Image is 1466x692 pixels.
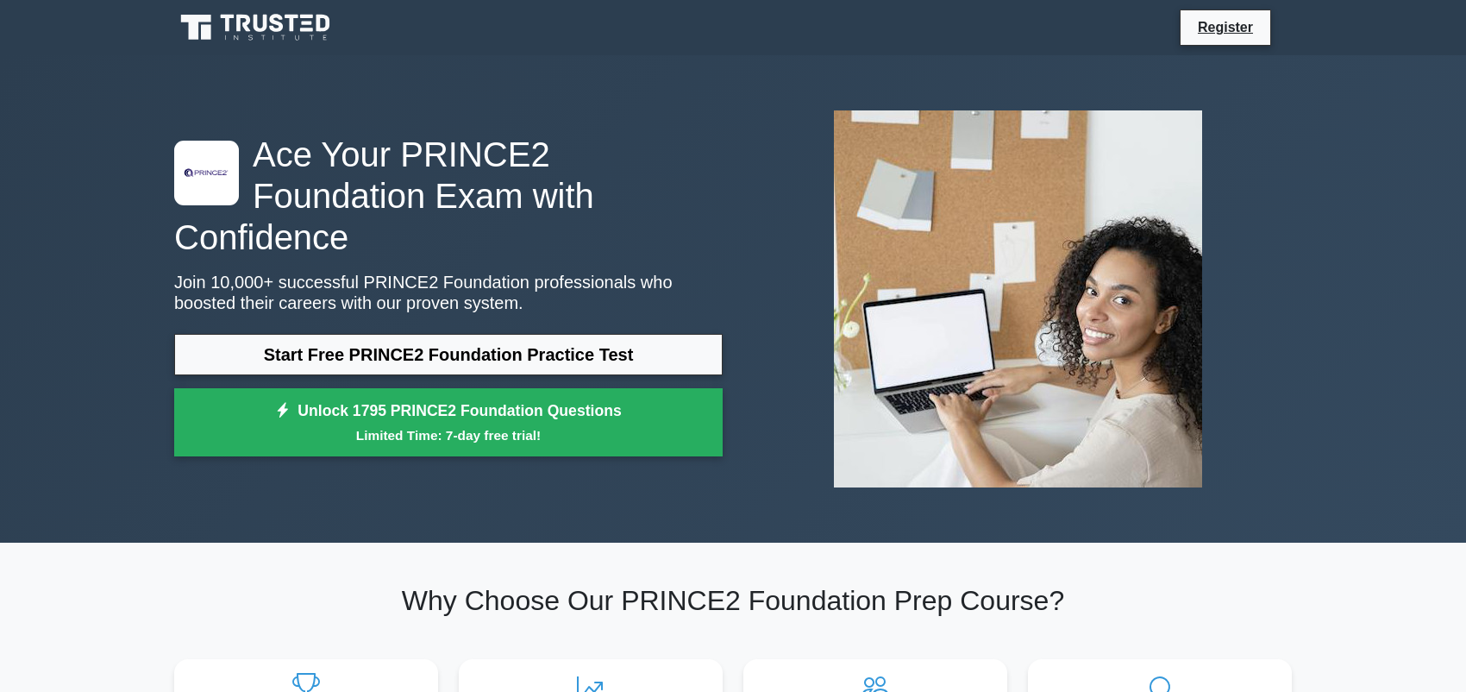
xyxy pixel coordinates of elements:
p: Join 10,000+ successful PRINCE2 Foundation professionals who boosted their careers with our prove... [174,272,723,313]
h1: Ace Your PRINCE2 Foundation Exam with Confidence [174,134,723,258]
a: Unlock 1795 PRINCE2 Foundation QuestionsLimited Time: 7-day free trial! [174,388,723,457]
h2: Why Choose Our PRINCE2 Foundation Prep Course? [174,584,1292,617]
a: Register [1187,16,1263,38]
small: Limited Time: 7-day free trial! [196,425,701,445]
a: Start Free PRINCE2 Foundation Practice Test [174,334,723,375]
